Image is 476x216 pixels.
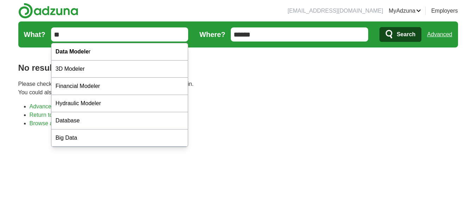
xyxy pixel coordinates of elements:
span: Search [397,27,415,42]
div: r [51,43,188,61]
strong: Data Modele [56,49,89,55]
label: Where? [199,29,225,40]
button: Search [379,27,421,42]
h1: No results found [18,62,458,74]
p: Please check your spelling or enter another search term and try again. You could also try one of ... [18,80,458,97]
img: Adzuna logo [18,3,78,19]
a: Browse all live results across the [GEOGRAPHIC_DATA] [30,120,172,126]
a: MyAdzuna [389,7,421,15]
div: Database [51,112,188,129]
div: 3D Modeler [51,61,188,78]
a: Return to the home page and start again [30,112,131,118]
label: What? [24,29,45,40]
div: Hydraulic Modeler [51,95,188,112]
div: Big Data [51,129,188,147]
a: Advanced search [30,103,73,109]
a: Advanced [427,27,452,42]
a: Employers [431,7,458,15]
li: [EMAIL_ADDRESS][DOMAIN_NAME] [288,7,383,15]
div: Financial Modeler [51,78,188,95]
